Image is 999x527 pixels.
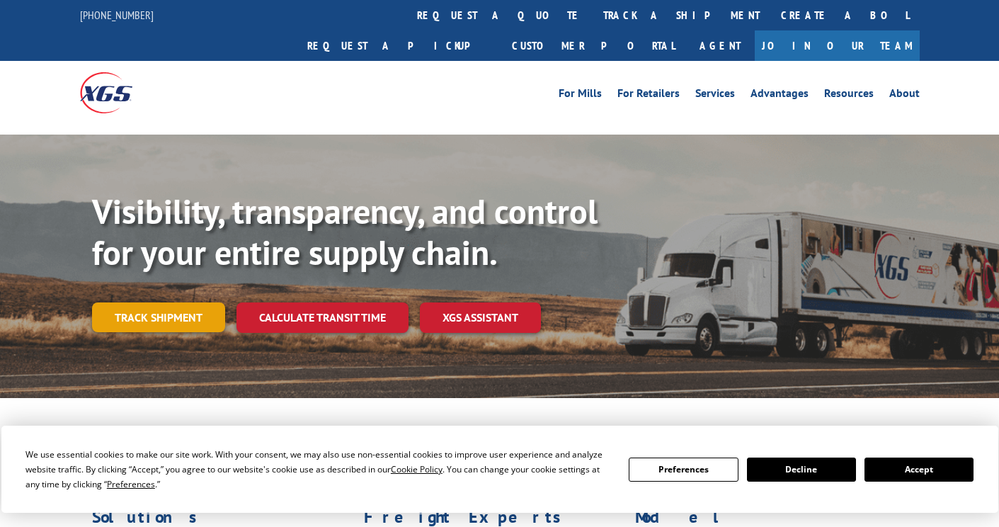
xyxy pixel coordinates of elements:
[80,8,154,22] a: [PHONE_NUMBER]
[559,88,602,103] a: For Mills
[25,447,612,492] div: We use essential cookies to make our site work. With your consent, we may also use non-essential ...
[501,30,685,61] a: Customer Portal
[617,88,680,103] a: For Retailers
[695,88,735,103] a: Services
[629,458,738,482] button: Preferences
[236,302,409,333] a: Calculate transit time
[391,463,443,475] span: Cookie Policy
[750,88,809,103] a: Advantages
[420,302,541,333] a: XGS ASSISTANT
[107,478,155,490] span: Preferences
[889,88,920,103] a: About
[824,88,874,103] a: Resources
[92,302,225,332] a: Track shipment
[685,30,755,61] a: Agent
[864,458,974,482] button: Accept
[755,30,920,61] a: Join Our Team
[1,426,998,513] div: Cookie Consent Prompt
[92,189,598,274] b: Visibility, transparency, and control for your entire supply chain.
[297,30,501,61] a: Request a pickup
[747,458,856,482] button: Decline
